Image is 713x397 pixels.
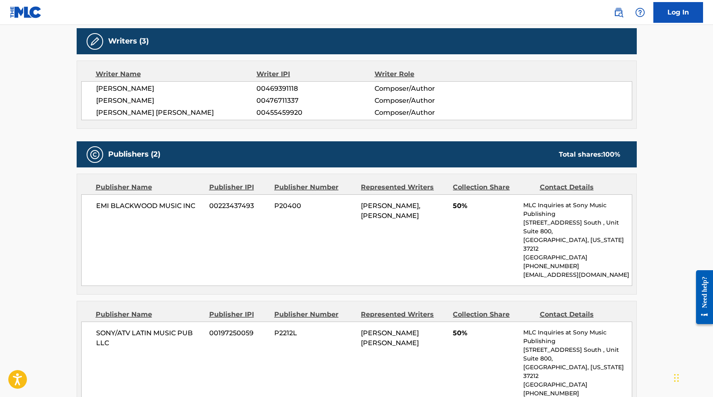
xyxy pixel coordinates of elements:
[274,328,355,338] span: P2212L
[523,236,631,253] p: [GEOGRAPHIC_DATA], [US_STATE] 37212
[632,4,648,21] div: Help
[559,150,620,160] div: Total shares:
[108,150,160,159] h5: Publishers (2)
[361,310,447,320] div: Represented Writers
[96,182,203,192] div: Publisher Name
[523,201,631,218] p: MLC Inquiries at Sony Music Publishing
[523,363,631,380] p: [GEOGRAPHIC_DATA], [US_STATE] 37212
[540,182,620,192] div: Contact Details
[209,201,268,211] span: 00223437493
[523,346,631,363] p: [STREET_ADDRESS] South , Unit Suite 800,
[453,201,517,211] span: 50%
[672,357,713,397] iframe: Chat Widget
[674,366,679,390] div: Drag
[96,328,203,348] span: SONY/ATV LATIN MUSIC PUB LLC
[523,253,631,262] p: [GEOGRAPHIC_DATA]
[375,108,482,118] span: Composer/Author
[453,310,533,320] div: Collection Share
[361,202,421,220] span: [PERSON_NAME], [PERSON_NAME]
[90,36,100,46] img: Writers
[523,271,631,279] p: [EMAIL_ADDRESS][DOMAIN_NAME]
[453,182,533,192] div: Collection Share
[10,6,42,18] img: MLC Logo
[453,328,517,338] span: 50%
[614,7,624,17] img: search
[690,264,713,331] iframe: Resource Center
[256,96,374,106] span: 00476711337
[256,69,375,79] div: Writer IPI
[361,182,447,192] div: Represented Writers
[540,310,620,320] div: Contact Details
[375,96,482,106] span: Composer/Author
[523,380,631,389] p: [GEOGRAPHIC_DATA]
[96,96,257,106] span: [PERSON_NAME]
[96,108,257,118] span: [PERSON_NAME] [PERSON_NAME]
[610,4,627,21] a: Public Search
[96,310,203,320] div: Publisher Name
[274,201,355,211] span: P20400
[635,7,645,17] img: help
[108,36,149,46] h5: Writers (3)
[375,84,482,94] span: Composer/Author
[603,150,620,158] span: 100 %
[209,182,268,192] div: Publisher IPI
[375,69,482,79] div: Writer Role
[256,108,374,118] span: 00455459920
[96,84,257,94] span: [PERSON_NAME]
[523,328,631,346] p: MLC Inquiries at Sony Music Publishing
[523,262,631,271] p: [PHONE_NUMBER]
[361,329,419,347] span: [PERSON_NAME] [PERSON_NAME]
[256,84,374,94] span: 00469391118
[653,2,703,23] a: Log In
[274,310,355,320] div: Publisher Number
[96,201,203,211] span: EMI BLACKWOOD MUSIC INC
[96,69,257,79] div: Writer Name
[90,150,100,160] img: Publishers
[274,182,355,192] div: Publisher Number
[209,328,268,338] span: 00197250059
[523,218,631,236] p: [STREET_ADDRESS] South , Unit Suite 800,
[209,310,268,320] div: Publisher IPI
